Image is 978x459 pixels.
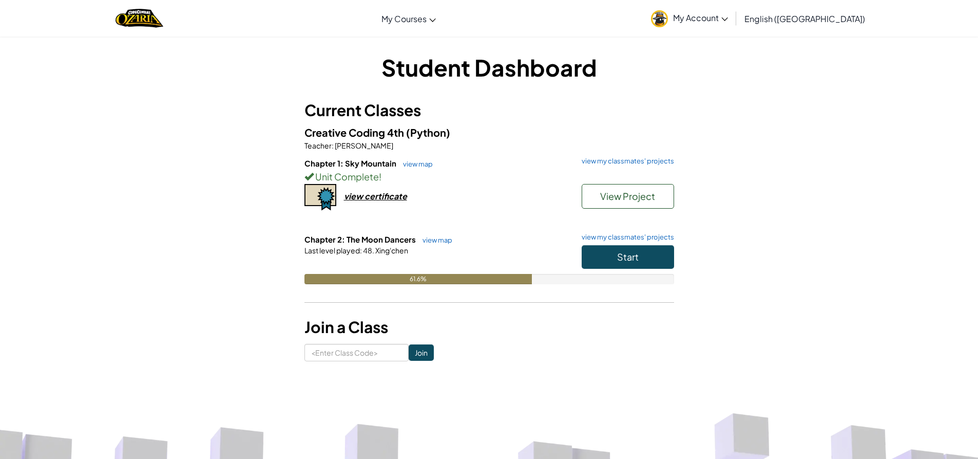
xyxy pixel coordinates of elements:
[116,8,163,29] img: Home
[304,316,674,339] h3: Join a Class
[304,191,407,201] a: view certificate
[304,126,406,139] span: Creative Coding 4th
[344,191,407,201] div: view certificate
[673,12,728,23] span: My Account
[304,234,417,244] span: Chapter 2: The Moon Dancers
[739,5,870,32] a: English ([GEOGRAPHIC_DATA])
[600,190,655,202] span: View Project
[304,99,674,122] h3: Current Classes
[362,246,374,255] span: 48.
[304,344,409,361] input: <Enter Class Code>
[304,184,336,211] img: certificate-icon.png
[582,184,674,209] button: View Project
[646,2,733,34] a: My Account
[304,274,532,284] div: 61.6%
[334,141,393,150] span: [PERSON_NAME]
[304,246,360,255] span: Last level played
[314,171,379,182] span: Unit Complete
[582,245,674,269] button: Start
[116,8,163,29] a: Ozaria by CodeCombat logo
[577,234,674,241] a: view my classmates' projects
[374,246,408,255] span: Xing'chen
[381,13,427,24] span: My Courses
[406,126,450,139] span: (Python)
[651,10,668,27] img: avatar
[744,13,865,24] span: English ([GEOGRAPHIC_DATA])
[304,158,398,168] span: Chapter 1: Sky Mountain
[577,158,674,164] a: view my classmates' projects
[360,246,362,255] span: :
[304,141,332,150] span: Teacher
[617,251,639,263] span: Start
[332,141,334,150] span: :
[379,171,381,182] span: !
[376,5,441,32] a: My Courses
[417,236,452,244] a: view map
[304,51,674,83] h1: Student Dashboard
[409,344,434,361] input: Join
[398,160,433,168] a: view map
